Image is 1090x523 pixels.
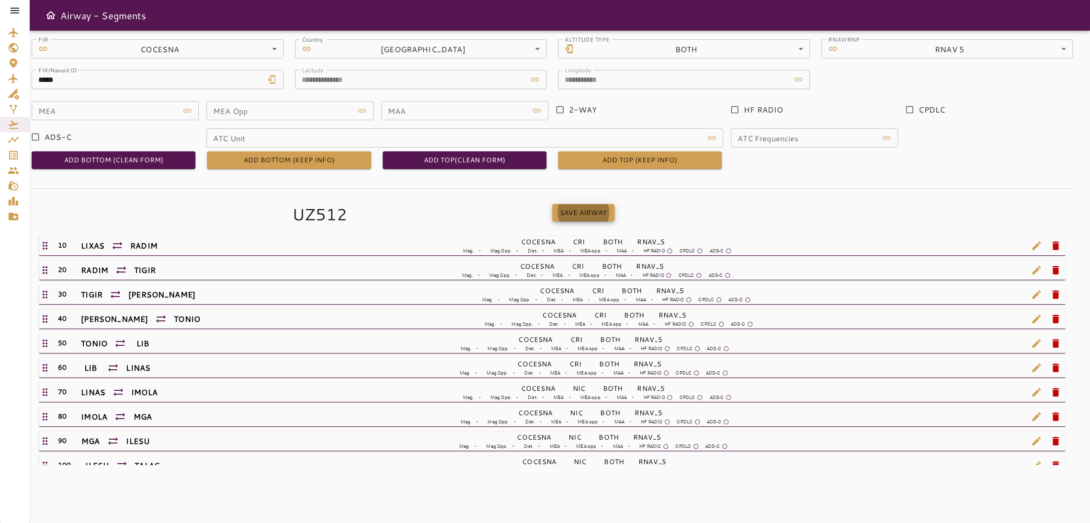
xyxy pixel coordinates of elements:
h6: RADIM [81,263,108,277]
h6: 100 [58,460,71,471]
p: Mag. [459,370,470,376]
p: - [566,345,568,352]
p: ADS-C [706,370,720,376]
h6: COCESNA [518,408,552,419]
p: MEA opp [579,272,599,279]
p: ADS-C [709,248,724,254]
h6: COCESNA [522,457,556,467]
p: Dist. [525,345,535,352]
p: Mag Opp. [509,296,530,303]
p: - [631,272,633,279]
h6: MGA [81,434,100,448]
h6: COCESNA [518,335,552,345]
h6: COCESNA [542,310,576,321]
p: - [539,345,541,352]
button: Save Airway [552,204,614,222]
p: Dist. [528,394,537,401]
label: Longitude [565,66,591,74]
h6: LINAS [126,361,150,375]
p: MEA [549,443,559,450]
p: MEA opp [577,370,597,376]
span: delete [1046,358,1065,377]
p: - [565,443,567,450]
p: Dist. [528,248,537,254]
span: CPDLC [919,104,945,115]
p: Mag Opp. [488,345,509,352]
p: ADS-C [705,443,720,450]
p: MAA [617,248,627,254]
h6: COCESNA [520,261,554,272]
h6: COCESNA [540,286,574,296]
span: edit [1027,261,1046,280]
p: - [539,419,541,425]
p: ADS-C [708,272,723,279]
p: - [651,296,653,303]
p: MEA opp [599,296,619,303]
h6: RNAV_5 [636,261,670,272]
p: - [498,296,500,303]
h6: TALAG [135,459,160,472]
h6: BOTH [599,432,619,443]
p: - [475,370,477,376]
h6: MGA [134,410,152,423]
h6: RNAV_5 [637,237,670,248]
p: - [628,370,630,376]
h6: IMOLA [131,386,158,399]
h6: 50 [58,338,67,349]
p: MAA [636,296,646,303]
p: - [602,370,603,376]
p: ADS-C [707,419,721,425]
button: Open drawer [41,6,60,25]
p: MEA [554,248,564,254]
p: - [476,345,478,352]
h6: BOTH [624,310,644,321]
p: Mag. [462,272,473,279]
label: ALTITUDE TYPE [565,35,609,43]
p: - [537,321,539,328]
p: MEA [575,321,585,328]
h6: 30 [58,289,67,300]
p: - [512,443,514,450]
p: CPDLC [677,419,693,425]
p: Dist. [524,370,534,376]
h6: CRI [594,310,606,321]
p: - [624,296,626,303]
p: Mag. [459,443,470,450]
h6: Airway - Segments [60,8,147,23]
p: MEA opp [580,394,600,401]
p: - [542,394,544,401]
span: edit [1027,309,1046,329]
p: HF RADIO [641,419,662,425]
p: - [653,321,655,328]
p: CPDLC [676,370,692,376]
h6: 60 [58,363,67,373]
h6: LIXAS [81,239,104,252]
p: - [538,370,540,376]
p: Dist. [524,443,534,450]
p: - [500,321,502,328]
p: Dist. [549,321,559,328]
p: Mag Opp. [490,394,511,401]
h6: 90 [58,436,67,446]
h6: 70 [58,387,67,398]
p: Dist. [527,272,536,279]
p: MEA [554,394,564,401]
p: - [568,272,569,279]
p: CPDLC [678,272,694,279]
h6: RNAV_5 [638,457,672,467]
h6: CRI [573,237,585,248]
button: Add Bottom (Keep info) [207,151,371,169]
p: MAA [616,272,626,279]
p: Mag Opp. [490,248,511,254]
h6: RNAV_5 [656,286,690,296]
div: BOTH [578,39,810,58]
div: 80IMOLAMGACOCESNANICBOTHRNAV_5Mag.-Mag Opp.-Dist.-MEA-MEA opp-MAA-HF RADIOCPDLCADS-Ceditdelete [39,407,1065,427]
h6: BOTH [602,261,622,272]
span: delete [1046,334,1065,353]
span: delete [1046,236,1065,255]
p: CPDLC [677,345,693,352]
h6: CRI [570,335,582,345]
p: MAA [614,345,624,352]
h6: NIC [568,432,581,443]
h6: NIC [574,457,586,467]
